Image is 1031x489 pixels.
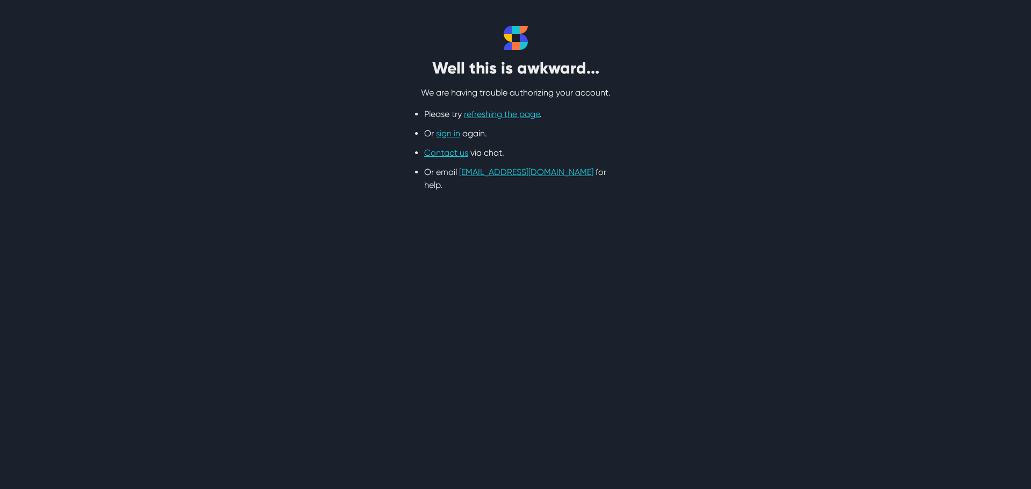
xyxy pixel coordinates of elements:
[464,109,540,119] a: refreshing the page
[381,59,650,78] h2: Well this is awkward...
[424,166,607,192] li: Or email for help.
[381,86,650,99] p: We are having trouble authorizing your account.
[459,167,593,177] a: [EMAIL_ADDRESS][DOMAIN_NAME]
[424,147,607,159] li: via chat.
[424,127,607,140] li: Or again.
[424,108,607,121] li: Please try .
[436,128,460,138] a: sign in
[424,148,468,158] a: Contact us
